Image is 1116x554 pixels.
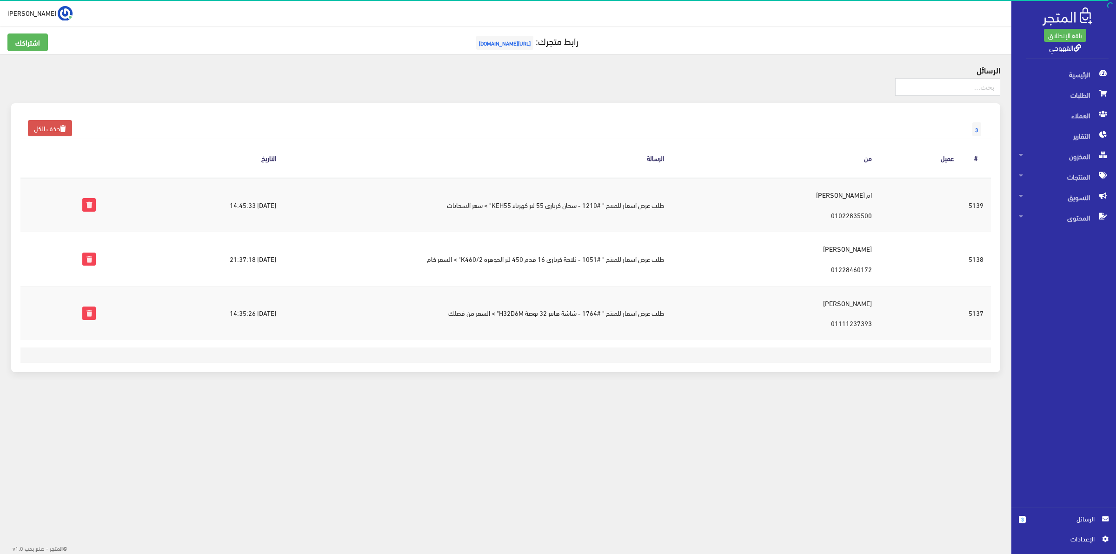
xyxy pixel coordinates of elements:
td: [PERSON_NAME] 01228460172 [671,232,879,286]
h4: الرسائل [11,65,1000,74]
a: المنتجات [1011,167,1116,187]
a: حذف الكل [28,120,72,136]
td: طلب عرض اسعار للمنتج " #1764 - شاشة هايير 32 بوصة H32D6M" > السعر من فضلك [284,286,672,340]
a: التقارير [1011,126,1116,146]
span: [PERSON_NAME] [7,7,56,19]
span: التقارير [1019,126,1109,146]
span: اﻹعدادات [1026,534,1094,544]
span: 3 [1019,516,1026,523]
span: - صنع بحب v1.0 [13,543,48,553]
span: العملاء [1019,105,1109,126]
td: [DATE] 14:35:26 [103,286,284,340]
a: القهوجي [1049,40,1081,54]
span: [URL][DOMAIN_NAME] [476,36,533,50]
a: الرئيسية [1011,64,1116,85]
span: الرسائل [1033,514,1095,524]
td: ام [PERSON_NAME] 01022835500 [671,178,879,232]
td: 5137 [961,286,991,340]
a: ... [PERSON_NAME] [7,6,73,20]
img: ... [58,6,73,21]
span: المحتوى [1019,207,1109,228]
td: طلب عرض اسعار للمنتج " #1051 - ثلاجة كريازي 16 قدم 450 لتر الجوهرة K460/2" > السعر كام [284,232,672,286]
a: رابط متجرك:[URL][DOMAIN_NAME] [474,32,578,49]
input: بحث... [895,78,1000,96]
span: المخزون [1019,146,1109,167]
th: عميل [879,139,961,178]
a: 3 الرسائل [1019,514,1109,534]
span: المنتجات [1019,167,1109,187]
td: 5138 [961,232,991,286]
a: باقة الإنطلاق [1044,29,1086,42]
th: الرسالة [284,139,672,178]
th: من [671,139,879,178]
th: # [961,139,991,178]
strong: المتجر [50,544,63,552]
span: 3 [972,122,981,136]
span: الرئيسية [1019,64,1109,85]
td: [DATE] 14:45:33 [103,178,284,232]
a: الطلبات [1011,85,1116,105]
a: المحتوى [1011,207,1116,228]
td: 5139 [961,178,991,232]
a: اشتراكك [7,33,48,51]
img: . [1043,7,1092,26]
div: © [4,542,67,554]
td: [DATE] 21:37:18 [103,232,284,286]
a: المخزون [1011,146,1116,167]
td: طلب عرض اسعار للمنتج " #1210 - سخان كريازي 55 لتر كهرباء KEH55" > سعر السخانات [284,178,672,232]
th: التاريخ [103,139,284,178]
a: اﻹعدادات [1019,534,1109,548]
span: التسويق [1019,187,1109,207]
span: الطلبات [1019,85,1109,105]
a: العملاء [1011,105,1116,126]
td: [PERSON_NAME] 01111237393 [671,286,879,340]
